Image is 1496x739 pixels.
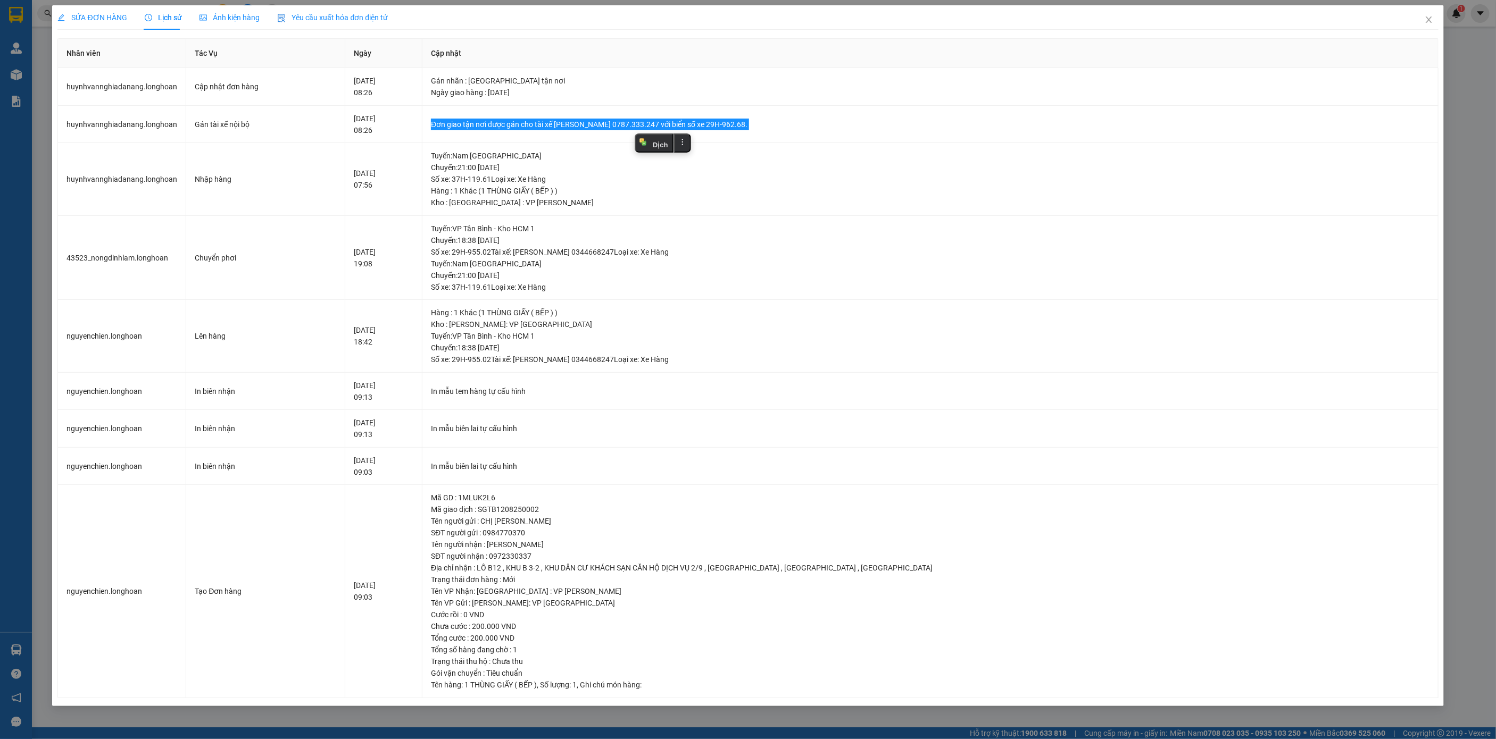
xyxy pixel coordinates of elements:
[58,39,186,68] th: Nhân viên
[58,485,186,698] td: nguyenchien.longhoan
[572,681,577,689] span: 1
[1414,5,1444,35] button: Close
[57,14,65,21] span: edit
[431,515,1429,527] div: Tên người gửi : CHỊ [PERSON_NAME]
[431,656,1429,667] div: Trạng thái thu hộ : Chưa thu
[431,597,1429,609] div: Tên VP Gửi : [PERSON_NAME]: VP [GEOGRAPHIC_DATA]
[354,75,413,98] div: [DATE] 08:26
[195,119,336,130] div: Gán tài xế nội bộ
[354,113,413,136] div: [DATE] 08:26
[58,106,186,144] td: huynhvannghiadanang.longhoan
[431,585,1429,597] div: Tên VP Nhận: [GEOGRAPHIC_DATA] : VP [PERSON_NAME]
[195,385,336,397] div: In biên nhận
[145,14,152,21] span: clock-circle
[277,13,388,22] span: Yêu cầu xuất hóa đơn điện tử
[277,14,286,22] img: icon
[431,492,1429,503] div: Mã GD : 1MLUK2L6
[431,87,1429,98] div: Ngày giao hàng : [DATE]
[58,448,186,485] td: nguyenchien.longhoan
[431,667,1429,679] div: Gói vận chuyển : Tiêu chuẩn
[58,410,186,448] td: nguyenchien.longhoan
[354,380,413,403] div: [DATE] 09:13
[431,460,1429,472] div: In mẫu biên lai tự cấu hình
[200,14,207,21] span: picture
[431,258,1429,293] div: Tuyến : Nam [GEOGRAPHIC_DATA] Chuyến: 21:00 [DATE] Số xe: 37H-119.61 Loại xe: Xe Hàng
[354,167,413,191] div: [DATE] 07:56
[431,679,1429,691] div: Tên hàng: , Số lượng: , Ghi chú món hàng:
[145,13,182,22] span: Lịch sử
[58,373,186,410] td: nguyenchien.longhoan
[422,39,1439,68] th: Cập nhật
[431,150,1429,185] div: Tuyến : Nam [GEOGRAPHIC_DATA] Chuyến: 21:00 [DATE] Số xe: 37H-119.61 Loại xe: Xe Hàng
[195,585,336,597] div: Tạo Đơn hàng
[354,417,413,440] div: [DATE] 09:13
[431,550,1429,562] div: SĐT người nhận : 0972330337
[1425,15,1433,24] span: close
[58,68,186,106] td: huynhvannghiadanang.longhoan
[431,318,1429,330] div: Kho : [PERSON_NAME]: VP [GEOGRAPHIC_DATA]
[58,143,186,216] td: huynhvannghiadanang.longhoan
[431,75,1429,87] div: Gán nhãn : [GEOGRAPHIC_DATA] tận nơi
[354,246,413,270] div: [DATE] 19:08
[195,460,336,472] div: In biên nhận
[431,330,1429,365] div: Tuyến : VP Tân Bình - Kho HCM 1 Chuyến: 18:38 [DATE] Số xe: 29H-955.02 Tài xế: [PERSON_NAME] 0344...
[431,223,1429,258] div: Tuyến : VP Tân Bình - Kho HCM 1 Chuyến: 18:38 [DATE] Số xe: 29H-955.02 Tài xế: [PERSON_NAME] 0344...
[345,39,422,68] th: Ngày
[431,307,1429,318] div: Hàng : 1 Khác (1 THÙNG GIẤY ( BẾP ) )
[431,632,1429,644] div: Tổng cước : 200.000 VND
[431,562,1429,574] div: Địa chỉ nhận : LÔ B12 , KHU B 3-2 , KHU DÂN CƯ KHÁCH SẠN CĂN HỘ DỊCH VỤ 2/9 , [GEOGRAPHIC_DATA] ,...
[431,503,1429,515] div: Mã giao dịch : SGTB1208250002
[195,252,336,264] div: Chuyển phơi
[431,620,1429,632] div: Chưa cước : 200.000 VND
[431,527,1429,539] div: SĐT người gửi : 0984770370
[354,324,413,348] div: [DATE] 18:42
[57,13,127,22] span: SỬA ĐƠN HÀNG
[431,197,1429,208] div: Kho : [GEOGRAPHIC_DATA] : VP [PERSON_NAME]
[431,539,1429,550] div: Tên người nhận : [PERSON_NAME]
[431,423,1429,434] div: In mẫu biên lai tự cấu hình
[431,644,1429,656] div: Tổng số hàng đang chờ : 1
[195,81,336,93] div: Cập nhật đơn hàng
[186,39,345,68] th: Tác Vụ
[200,13,260,22] span: Ảnh kiện hàng
[354,455,413,478] div: [DATE] 09:03
[195,423,336,434] div: In biên nhận
[431,185,1429,197] div: Hàng : 1 Khác (1 THÙNG GIẤY ( BẾP ) )
[431,385,1429,397] div: In mẫu tem hàng tự cấu hình
[58,216,186,300] td: 43523_nongdinhlam.longhoan
[354,580,413,603] div: [DATE] 09:03
[431,119,1429,130] div: Đơn giao tận nơi được gán cho tài xế [PERSON_NAME] 0787.333.247 với biển số xe 29H-962.68.
[58,300,186,373] td: nguyenchien.longhoan
[195,330,336,342] div: Lên hàng
[431,574,1429,585] div: Trạng thái đơn hàng : Mới
[431,609,1429,620] div: Cước rồi : 0 VND
[464,681,537,689] span: 1 THÙNG GIẤY ( BẾP )
[195,173,336,185] div: Nhập hàng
